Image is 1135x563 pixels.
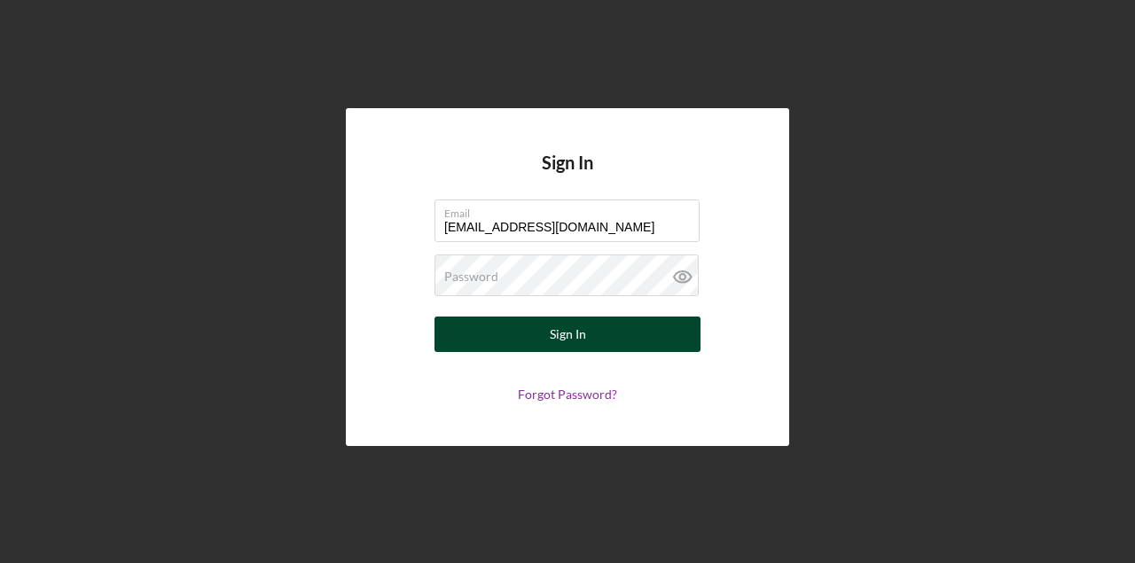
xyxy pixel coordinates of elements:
label: Password [444,270,498,284]
div: Sign In [550,317,586,352]
label: Email [444,200,700,220]
h4: Sign In [542,152,593,199]
a: Forgot Password? [518,387,617,402]
button: Sign In [434,317,701,352]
